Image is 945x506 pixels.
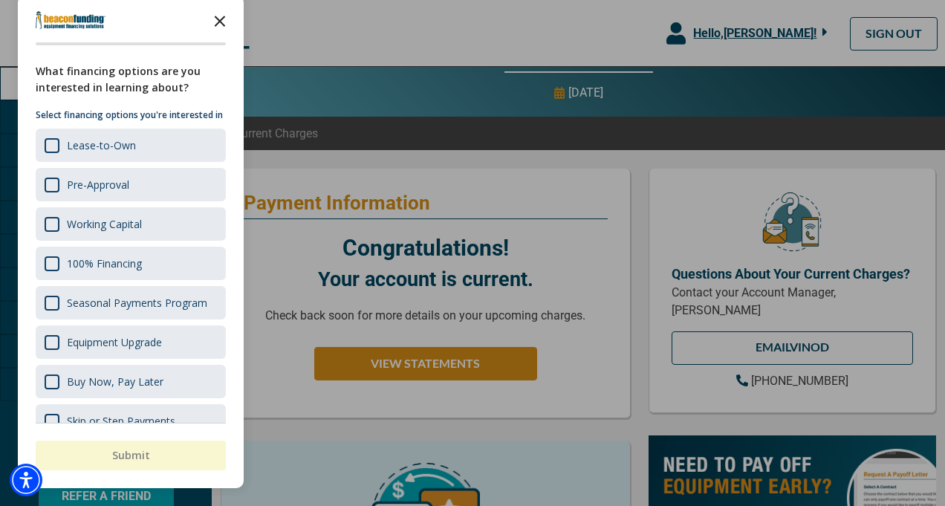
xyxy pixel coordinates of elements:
[36,207,226,241] div: Working Capital
[36,11,105,29] img: Company logo
[36,108,226,123] p: Select financing options you're interested in
[67,374,163,389] div: Buy Now, Pay Later
[36,129,226,162] div: Lease-to-Own
[36,441,226,470] button: Submit
[36,247,226,280] div: 100% Financing
[67,138,136,152] div: Lease-to-Own
[67,414,175,428] div: Skip or Step Payments
[36,168,226,201] div: Pre-Approval
[36,63,226,96] div: What financing options are you interested in learning about?
[36,365,226,398] div: Buy Now, Pay Later
[36,325,226,359] div: Equipment Upgrade
[67,256,142,270] div: 100% Financing
[67,296,207,310] div: Seasonal Payments Program
[36,286,226,320] div: Seasonal Payments Program
[205,5,235,35] button: Close the survey
[10,464,42,496] div: Accessibility Menu
[36,404,226,438] div: Skip or Step Payments
[67,217,142,231] div: Working Capital
[67,178,129,192] div: Pre-Approval
[67,335,162,349] div: Equipment Upgrade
